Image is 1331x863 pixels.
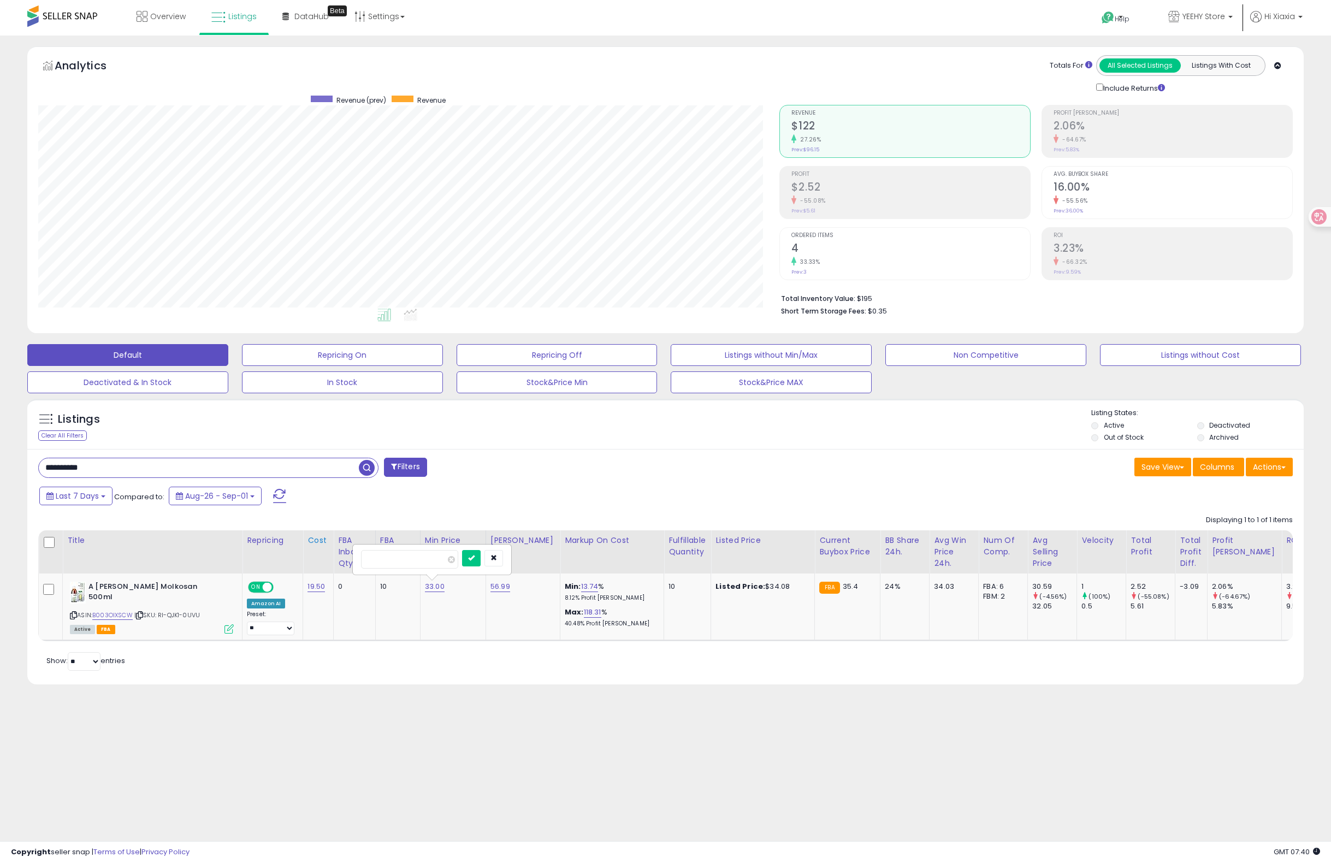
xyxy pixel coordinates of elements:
[88,582,221,605] b: A [PERSON_NAME] Molkosan 500ml
[819,582,839,594] small: FBA
[39,487,113,505] button: Last 7 Days
[791,120,1030,134] h2: $122
[565,582,655,602] div: %
[1131,601,1175,611] div: 5.61
[247,599,285,608] div: Amazon AI
[791,208,815,214] small: Prev: $5.61
[1200,462,1234,472] span: Columns
[1054,110,1292,116] span: Profit [PERSON_NAME]
[1250,11,1303,36] a: Hi Xiaxia
[796,197,826,205] small: -55.08%
[1081,601,1126,611] div: 0.5
[114,492,164,502] span: Compared to:
[150,11,186,22] span: Overview
[56,490,99,501] span: Last 7 Days
[1104,421,1124,430] label: Active
[328,5,347,16] div: Tooltip anchor
[247,611,294,635] div: Preset:
[1193,458,1244,476] button: Columns
[242,344,443,366] button: Repricing On
[417,96,446,105] span: Revenue
[1101,11,1115,25] i: Get Help
[584,607,601,618] a: 118.31
[781,291,1285,304] li: $195
[384,458,427,477] button: Filters
[27,344,228,366] button: Default
[380,535,416,569] div: FBA Available Qty
[715,582,806,592] div: $34.08
[1286,535,1326,546] div: ROI
[336,96,386,105] span: Revenue (prev)
[671,371,872,393] button: Stock&Price MAX
[1209,433,1239,442] label: Archived
[425,535,481,546] div: Min Price
[885,535,925,558] div: BB Share 24h.
[781,294,855,303] b: Total Inventory Value:
[1050,61,1092,71] div: Totals For
[1054,146,1079,153] small: Prev: 5.83%
[1180,58,1262,73] button: Listings With Cost
[46,655,125,666] span: Show: entries
[307,535,329,546] div: Cost
[1131,535,1170,558] div: Total Profit
[169,487,262,505] button: Aug-26 - Sep-01
[1264,11,1295,22] span: Hi Xiaxia
[983,592,1019,601] div: FBM: 2
[490,535,555,546] div: [PERSON_NAME]
[791,172,1030,178] span: Profit
[791,181,1030,196] h2: $2.52
[1212,582,1281,592] div: 2.06%
[1206,515,1293,525] div: Displaying 1 to 1 of 1 items
[38,430,87,441] div: Clear All Filters
[565,581,581,592] b: Min:
[781,306,866,316] b: Short Term Storage Fees:
[868,306,887,316] span: $0.35
[247,535,298,546] div: Repricing
[934,582,970,592] div: 34.03
[1081,535,1121,546] div: Velocity
[983,582,1019,592] div: FBA: 6
[1054,181,1292,196] h2: 16.00%
[1081,582,1126,592] div: 1
[1032,601,1076,611] div: 32.05
[1058,197,1088,205] small: -55.56%
[1032,582,1076,592] div: 30.59
[1058,135,1086,144] small: -64.67%
[1286,582,1330,592] div: 3.23%
[1104,433,1144,442] label: Out of Stock
[843,581,859,592] span: 35.4
[1180,582,1199,592] div: -3.09
[791,233,1030,239] span: Ordered Items
[1286,601,1330,611] div: 9.59%
[1054,208,1083,214] small: Prev: 36.00%
[272,583,289,592] span: OFF
[791,269,807,275] small: Prev: 3
[27,371,228,393] button: Deactivated & In Stock
[307,581,325,592] a: 19.50
[97,625,115,634] span: FBA
[70,625,95,634] span: All listings currently available for purchase on Amazon
[791,242,1030,257] h2: 4
[1089,592,1110,601] small: (100%)
[1115,14,1129,23] span: Help
[1093,3,1151,36] a: Help
[1246,458,1293,476] button: Actions
[1091,408,1304,418] p: Listing States:
[1182,11,1225,22] span: YEEHY Store
[1134,458,1191,476] button: Save View
[1039,592,1067,601] small: (-4.56%)
[380,582,412,592] div: 10
[1054,120,1292,134] h2: 2.06%
[715,535,810,546] div: Listed Price
[58,412,100,427] h5: Listings
[1209,421,1250,430] label: Deactivated
[242,371,443,393] button: In Stock
[1219,592,1250,601] small: (-64.67%)
[885,582,921,592] div: 24%
[934,535,974,569] div: Avg Win Price 24h.
[669,535,706,558] div: Fulfillable Quantity
[796,135,821,144] small: 27.26%
[885,344,1086,366] button: Non Competitive
[565,620,655,628] p: 40.48% Profit [PERSON_NAME]
[1099,58,1181,73] button: All Selected Listings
